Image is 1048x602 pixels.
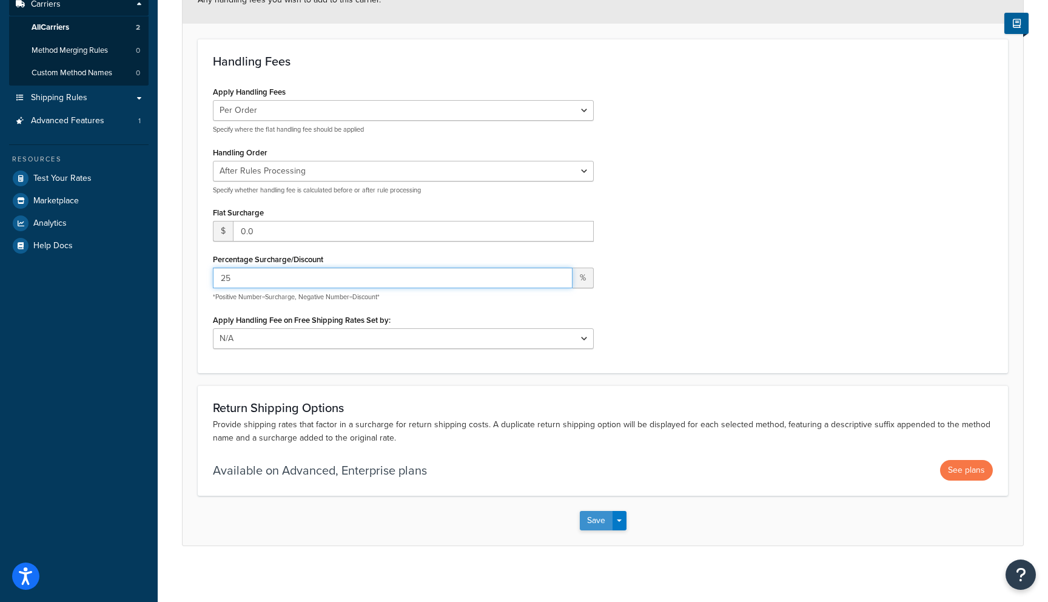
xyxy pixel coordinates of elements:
[213,316,391,325] label: Apply Handling Fee on Free Shipping Rates Set by:
[213,125,594,134] p: Specify where the flat handling fee should be applied
[31,93,87,103] span: Shipping Rules
[33,241,73,251] span: Help Docs
[213,401,993,414] h3: Return Shipping Options
[1004,13,1029,34] button: Show Help Docs
[32,22,69,33] span: All Carriers
[138,116,141,126] span: 1
[213,418,993,445] p: Provide shipping rates that factor in a surcharge for return shipping costs. A duplicate return s...
[9,39,149,62] a: Method Merging Rules0
[33,174,92,184] span: Test Your Rates
[9,16,149,39] a: AllCarriers2
[32,68,112,78] span: Custom Method Names
[9,110,149,132] a: Advanced Features1
[213,186,594,195] p: Specify whether handling fee is calculated before or after rule processing
[213,87,286,96] label: Apply Handling Fees
[9,62,149,84] a: Custom Method Names0
[32,46,108,56] span: Method Merging Rules
[213,148,267,157] label: Handling Order
[213,208,264,217] label: Flat Surcharge
[213,462,427,479] p: Available on Advanced, Enterprise plans
[9,235,149,257] a: Help Docs
[136,68,140,78] span: 0
[213,255,323,264] label: Percentage Surcharge/Discount
[213,221,233,242] span: $
[213,293,594,302] p: *Positive Number=Surcharge, Negative Number=Discount*
[940,460,993,481] button: See plans
[136,46,140,56] span: 0
[213,55,993,68] h3: Handling Fees
[9,212,149,234] a: Analytics
[9,190,149,212] a: Marketplace
[9,110,149,132] li: Advanced Features
[33,218,67,229] span: Analytics
[1006,560,1036,590] button: Open Resource Center
[9,39,149,62] li: Method Merging Rules
[9,62,149,84] li: Custom Method Names
[31,116,104,126] span: Advanced Features
[9,87,149,109] a: Shipping Rules
[573,268,594,288] span: %
[9,167,149,189] a: Test Your Rates
[580,511,613,530] button: Save
[9,154,149,164] div: Resources
[136,22,140,33] span: 2
[33,196,79,206] span: Marketplace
